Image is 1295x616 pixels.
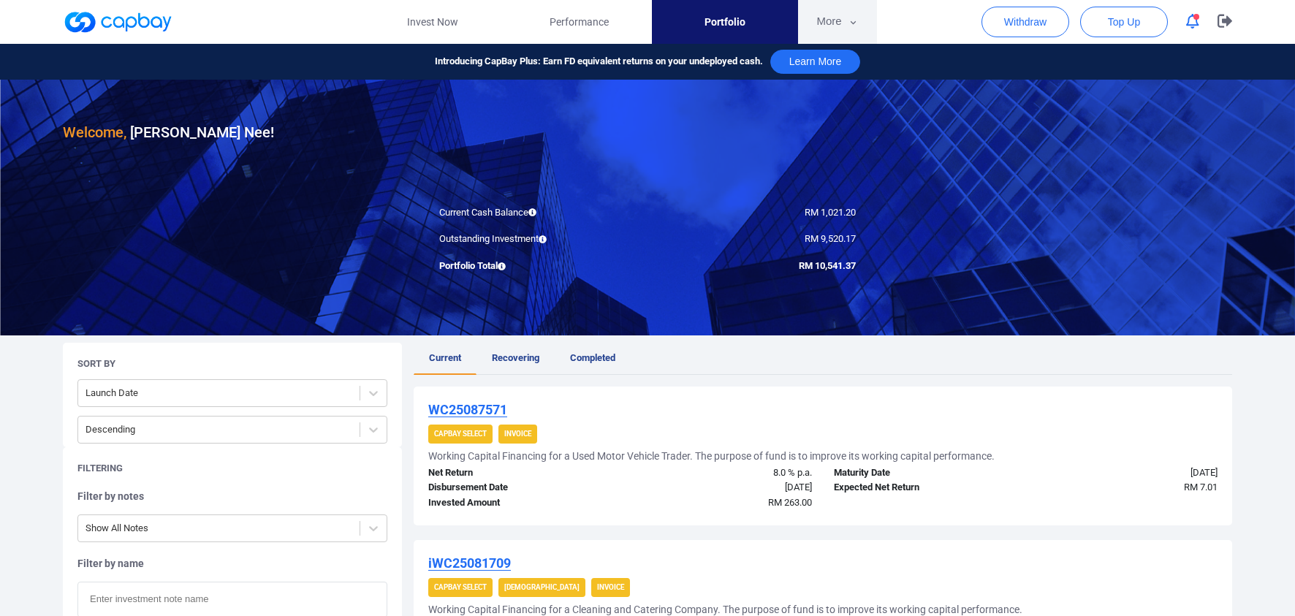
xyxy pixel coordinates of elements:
span: Completed [570,352,615,363]
div: 8.0 % p.a. [620,465,824,481]
strong: Invoice [597,583,624,591]
div: Current Cash Balance [428,205,647,221]
strong: Invoice [504,430,531,438]
h5: Working Capital Financing for a Cleaning and Catering Company. The purpose of fund is to improve ... [428,603,1022,616]
h5: Working Capital Financing for a Used Motor Vehicle Trader. The purpose of fund is to improve its ... [428,449,995,463]
span: Current [429,352,461,363]
strong: CapBay Select [434,583,487,591]
div: Net Return [417,465,620,481]
span: RM 263.00 [768,497,812,508]
button: Learn More [770,50,861,74]
h5: Filter by name [77,557,387,570]
span: Portfolio [705,14,745,30]
h5: Sort By [77,357,115,370]
h3: [PERSON_NAME] Nee ! [63,121,274,144]
strong: [DEMOGRAPHIC_DATA] [504,583,580,591]
div: [DATE] [620,480,824,495]
span: Performance [550,14,609,30]
h5: Filter by notes [77,490,387,503]
h5: Filtering [77,462,123,475]
span: RM 10,541.37 [799,260,856,271]
div: Disbursement Date [417,480,620,495]
span: RM 9,520.17 [805,233,856,244]
div: Expected Net Return [823,480,1026,495]
div: Outstanding Investment [428,232,647,247]
span: Recovering [492,352,539,363]
span: Top Up [1108,15,1140,29]
div: Invested Amount [417,495,620,511]
button: Top Up [1080,7,1168,37]
button: Withdraw [981,7,1069,37]
div: Maturity Date [823,465,1026,481]
span: RM 1,021.20 [805,207,856,218]
strong: CapBay Select [434,430,487,438]
u: WC25087571 [428,402,507,417]
span: Introducing CapBay Plus: Earn FD equivalent returns on your undeployed cash. [435,54,763,69]
span: Welcome, [63,123,126,141]
div: [DATE] [1026,465,1229,481]
div: Portfolio Total [428,259,647,274]
span: RM 7.01 [1184,482,1218,493]
u: iWC25081709 [428,555,511,571]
